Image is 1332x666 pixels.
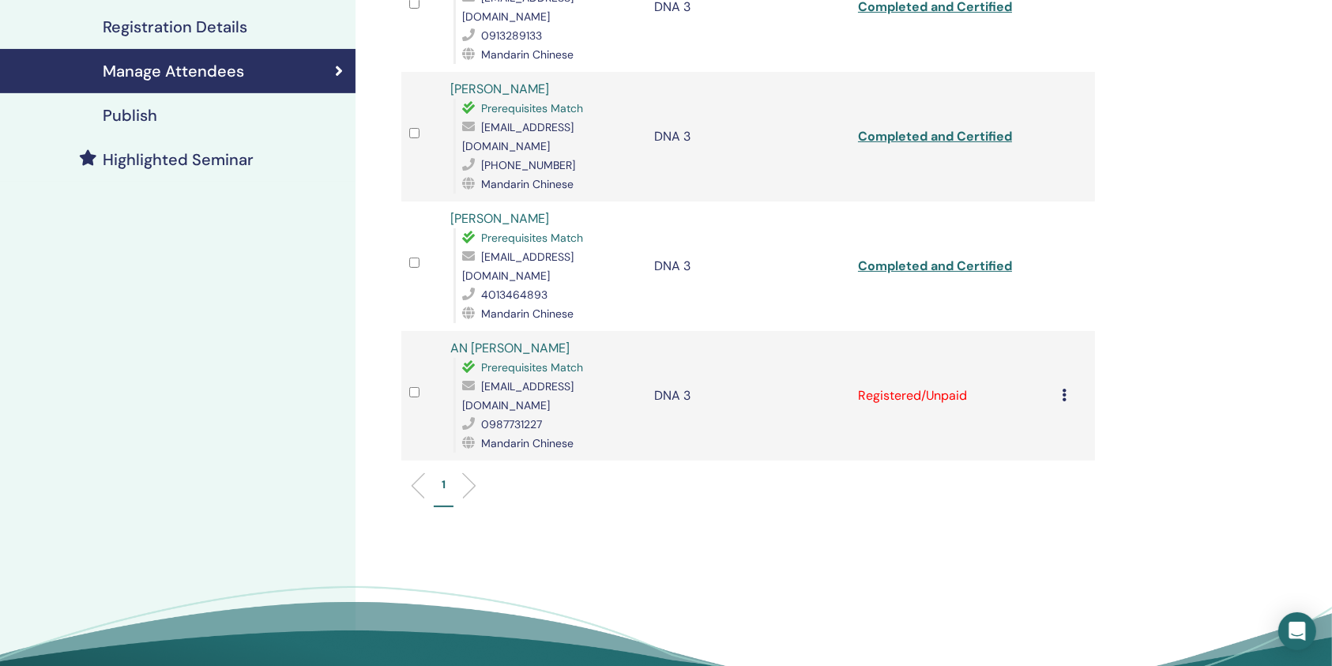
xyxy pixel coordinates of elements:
h4: Highlighted Seminar [103,150,254,169]
span: Mandarin Chinese [481,47,574,62]
a: Completed and Certified [858,128,1012,145]
td: DNA 3 [646,201,850,331]
span: [PHONE_NUMBER] [481,158,575,172]
span: [EMAIL_ADDRESS][DOMAIN_NAME] [462,379,574,412]
span: Mandarin Chinese [481,177,574,191]
td: DNA 3 [646,72,850,201]
span: 4013464893 [481,288,547,302]
span: Prerequisites Match [481,231,583,245]
p: 1 [442,476,446,493]
a: [PERSON_NAME] [450,210,549,227]
a: [PERSON_NAME] [450,81,549,97]
span: 0987731227 [481,417,542,431]
h4: Publish [103,106,157,125]
span: Prerequisites Match [481,101,583,115]
a: AN [PERSON_NAME] [450,340,570,356]
h4: Manage Attendees [103,62,244,81]
span: 0913289133 [481,28,542,43]
a: Completed and Certified [858,258,1012,274]
span: Mandarin Chinese [481,436,574,450]
span: [EMAIL_ADDRESS][DOMAIN_NAME] [462,120,574,153]
span: Prerequisites Match [481,360,583,374]
h4: Registration Details [103,17,247,36]
span: [EMAIL_ADDRESS][DOMAIN_NAME] [462,250,574,283]
div: Open Intercom Messenger [1278,612,1316,650]
span: Mandarin Chinese [481,307,574,321]
td: DNA 3 [646,331,850,461]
